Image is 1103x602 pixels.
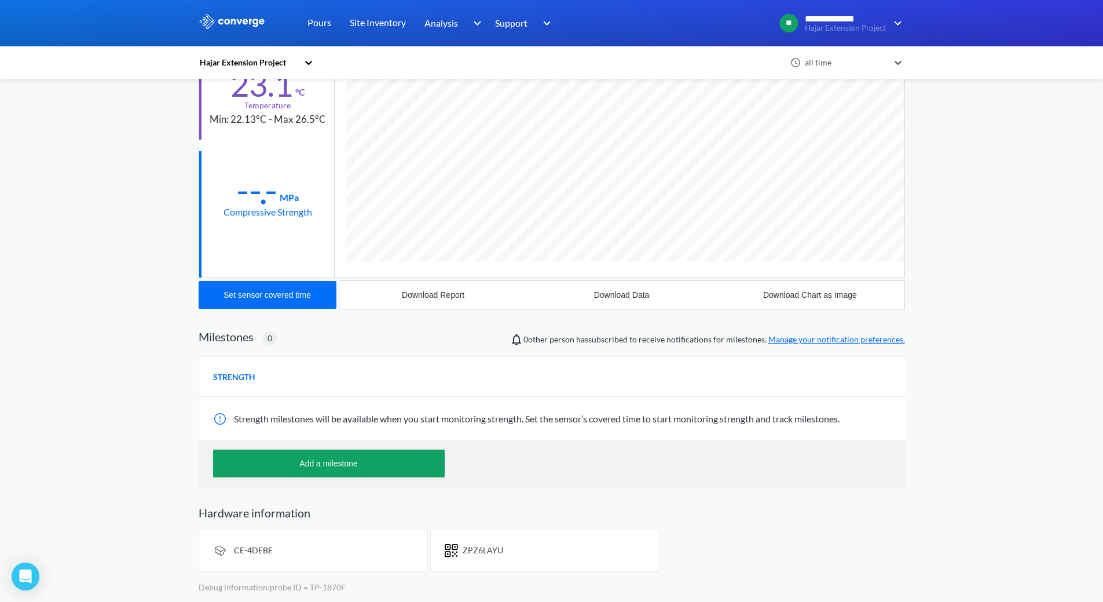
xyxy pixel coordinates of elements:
img: downArrow.svg [886,16,905,30]
h2: Hardware information [199,506,905,520]
button: Download Chart as Image [716,281,904,309]
button: Download Report [339,281,527,309]
div: Open Intercom Messenger [12,563,39,590]
div: Min: 22.13°C - Max 26.5°C [210,112,326,127]
button: Add a milestone [213,450,445,477]
img: notifications-icon.svg [510,333,523,346]
div: all time [802,56,889,69]
span: Support [495,16,527,30]
img: logo_ewhite.svg [199,14,266,29]
div: Download Chart as Image [763,290,857,300]
img: signal-icon.svg [213,543,227,557]
img: icon-clock.svg [790,57,801,68]
img: downArrow.svg [536,16,554,30]
p: Debug information: probe ID = TP-1870F [199,581,905,594]
div: Hajar Extension Project [199,56,298,69]
span: Hajar Extension Project [805,24,886,32]
img: icon-short-text.svg [445,543,458,557]
span: ZPZ6LAYU [463,545,503,555]
span: STRENGTH [213,371,255,384]
div: 23.1 [230,70,293,99]
button: Download Data [527,281,716,309]
div: --.- [236,176,277,205]
div: Download Report [402,290,464,300]
span: 0 [267,332,272,345]
img: downArrow.svg [466,16,484,30]
h2: Milestones [199,330,254,344]
div: Temperature [244,99,291,112]
span: Strength milestones will be available when you start monitoring strength. Set the sensor’s covere... [234,413,840,424]
a: Manage your notification preferences. [768,334,905,344]
span: person has subscribed to receive notifications for milestones. [523,333,905,346]
div: Compressive Strength [223,205,312,219]
span: Analysis [424,16,458,30]
button: Set sensor covered time [199,281,336,309]
span: 0 other [523,334,548,344]
div: Set sensor covered time [223,290,311,300]
div: Download Data [594,290,650,300]
span: CE-4DEBE [234,545,273,555]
